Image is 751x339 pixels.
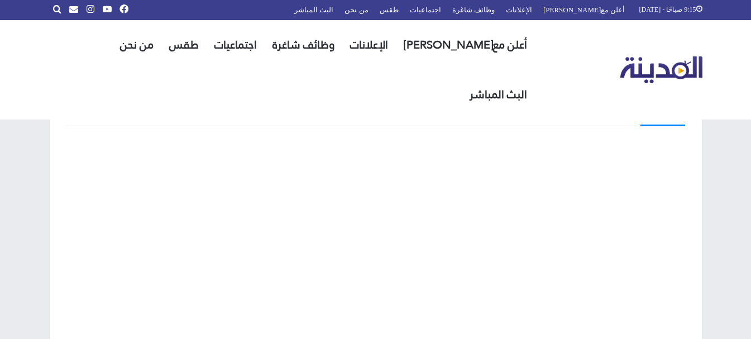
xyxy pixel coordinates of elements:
a: البث المباشر [462,70,535,120]
img: تلفزيون المدينة [620,56,702,84]
a: وظائف شاغرة [265,20,342,70]
a: أعلن مع[PERSON_NAME] [396,20,535,70]
a: الإعلانات [342,20,396,70]
a: اجتماعيات [207,20,265,70]
a: من نحن [112,20,161,70]
a: طقس [161,20,207,70]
